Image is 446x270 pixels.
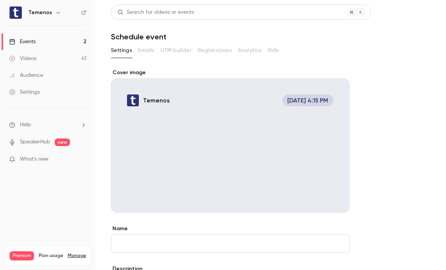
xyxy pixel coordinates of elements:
[111,44,132,57] button: Settings
[138,47,154,55] span: Emails
[28,9,52,16] h6: Temenos
[111,69,350,213] section: Cover image
[10,7,22,19] img: Temenos
[20,121,31,129] span: Help
[20,138,50,146] a: SpeakerHub
[20,155,49,163] span: What's new
[39,253,63,259] span: Plan usage
[68,253,86,259] a: Manage
[9,88,40,96] div: Settings
[111,32,431,41] h1: Schedule event
[238,47,262,55] span: Analytics
[9,121,86,129] li: help-dropdown-opener
[9,55,36,62] div: Videos
[111,225,350,233] label: Name
[9,72,43,79] div: Audience
[111,69,350,76] label: Cover image
[117,8,194,16] div: Search for videos or events
[55,138,70,146] span: new
[77,156,86,163] iframe: Noticeable Trigger
[10,251,34,260] span: Premium
[161,47,192,55] span: UTM builder
[198,47,232,55] span: Registrations
[268,47,279,55] span: Polls
[9,38,36,46] div: Events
